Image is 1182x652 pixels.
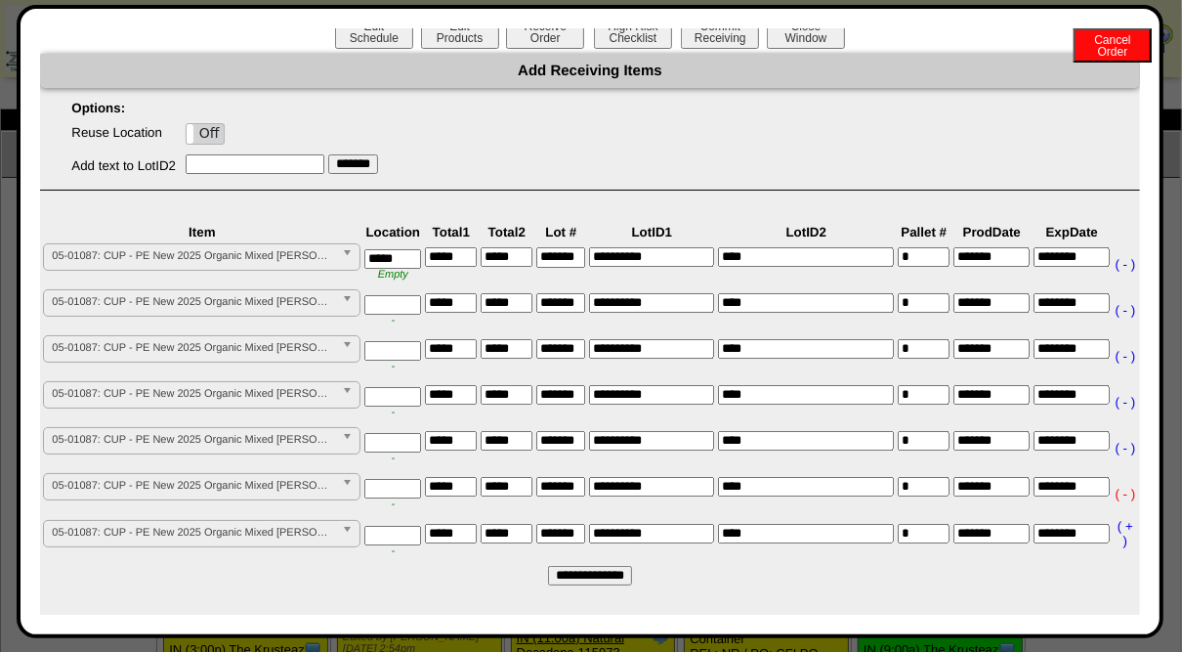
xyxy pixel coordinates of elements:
[681,15,759,49] button: CommitReceiving
[52,336,334,360] span: 05-01087: CUP - PE New 2025 Organic Mixed [PERSON_NAME] Oat 1.76oz Cup (500/cs)
[364,361,421,372] div: -
[1116,349,1136,364] a: ( - )
[765,30,847,45] a: CloseWindow
[1116,441,1136,456] a: ( - )
[364,499,421,510] div: -
[1118,519,1133,548] a: ( + )
[1116,257,1136,272] a: ( - )
[421,15,499,49] button: EditProducts
[592,31,677,45] a: High RiskChecklist
[52,244,334,268] span: 05-01087: CUP - PE New 2025 Organic Mixed [PERSON_NAME] Oat 1.76oz Cup (500/cs)
[335,15,413,49] button: EditSchedule
[1033,224,1111,240] th: ExpDate
[52,521,334,544] span: 05-01087: CUP - PE New 2025 Organic Mixed [PERSON_NAME] Oat 1.76oz Cup (500/cs)
[1074,28,1152,63] button: CancelOrder
[952,224,1031,240] th: ProdDate
[364,315,421,326] div: -
[424,224,478,240] th: Total1
[52,290,334,314] span: 05-01087: CUP - PE New 2025 Organic Mixed [PERSON_NAME] Oat 1.76oz Cup (500/cs)
[1116,303,1136,318] a: ( - )
[897,224,950,240] th: Pallet #
[364,453,421,464] div: -
[364,269,421,281] div: Empty
[1116,487,1136,501] a: ( - )
[364,407,421,418] div: -
[52,474,334,498] span: 05-01087: CUP - PE New 2025 Organic Mixed [PERSON_NAME] Oat 1.76oz Cup (500/cs)
[52,382,334,406] span: 05-01087: CUP - PE New 2025 Organic Mixed [PERSON_NAME] Oat 1.76oz Cup (500/cs)
[767,15,845,49] button: CloseWindow
[42,224,361,240] th: Item
[40,101,1139,115] p: Options:
[594,15,672,49] button: High RiskChecklist
[717,224,895,240] th: LotID2
[1116,395,1136,410] a: ( - )
[506,15,584,49] button: ReceiveOrder
[52,428,334,452] span: 05-01087: CUP - PE New 2025 Organic Mixed [PERSON_NAME] Oat 1.76oz Cup (500/cs)
[363,224,422,240] th: Location
[187,124,224,144] label: Off
[71,125,162,140] label: Reuse Location
[40,54,1139,88] div: Add Receiving Items
[71,158,176,173] label: Add text to LotID2
[480,224,533,240] th: Total2
[186,123,225,145] div: OnOff
[364,545,421,557] div: -
[535,224,586,240] th: Lot #
[588,224,715,240] th: LotID1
